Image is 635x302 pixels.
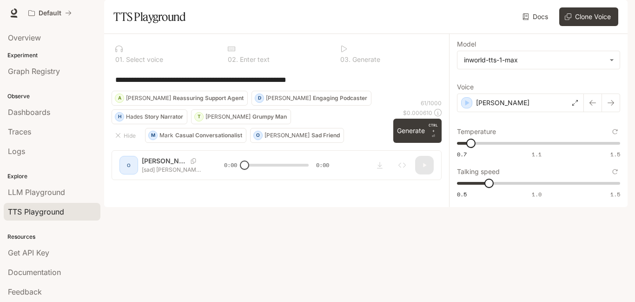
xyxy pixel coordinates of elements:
p: [PERSON_NAME] [265,133,310,138]
button: D[PERSON_NAME]Engaging Podcaster [251,91,371,106]
div: H [115,109,124,124]
button: Hide [112,128,141,143]
p: Default [39,9,61,17]
p: CTRL + [429,122,438,134]
p: $ 0.000610 [403,109,432,117]
p: ⏎ [429,122,438,139]
p: Casual Conversationalist [175,133,242,138]
span: 0.5 [457,190,467,198]
p: Generate [351,56,380,63]
div: inworld-tts-1-max [457,51,620,69]
button: All workspaces [24,4,76,22]
p: Story Narrator [145,114,183,120]
p: Engaging Podcaster [313,95,367,101]
button: Clone Voice [559,7,618,26]
button: A[PERSON_NAME]Reassuring Support Agent [112,91,248,106]
p: Talking speed [457,168,500,175]
a: Docs [521,7,552,26]
div: inworld-tts-1-max [464,55,605,65]
div: D [255,91,264,106]
div: A [115,91,124,106]
span: 1.1 [532,150,542,158]
div: T [195,109,203,124]
span: 1.5 [610,150,620,158]
p: Mark [159,133,173,138]
span: 1.0 [532,190,542,198]
p: [PERSON_NAME] [126,95,171,101]
p: [PERSON_NAME] [476,98,529,107]
p: 0 3 . [340,56,351,63]
p: Enter text [238,56,270,63]
button: MMarkCasual Conversationalist [145,128,246,143]
p: Select voice [124,56,163,63]
p: Reassuring Support Agent [173,95,244,101]
p: Temperature [457,128,496,135]
div: M [149,128,157,143]
button: HHadesStory Narrator [112,109,187,124]
span: 1.5 [610,190,620,198]
span: 0.7 [457,150,467,158]
button: Reset to default [610,167,620,177]
p: 0 2 . [228,56,238,63]
button: GenerateCTRL +⏎ [393,119,442,143]
button: T[PERSON_NAME]Grumpy Man [191,109,291,124]
button: O[PERSON_NAME]Sad Friend [250,128,344,143]
p: 61 / 1000 [421,99,442,107]
p: Voice [457,84,474,90]
button: Reset to default [610,127,620,137]
h1: TTS Playground [113,7,185,26]
p: Hades [126,114,143,120]
p: 0 1 . [115,56,124,63]
p: [PERSON_NAME] [205,114,251,120]
p: Grumpy Man [252,114,287,120]
div: O [254,128,262,143]
p: Sad Friend [311,133,340,138]
p: [PERSON_NAME] [266,95,311,101]
p: Model [457,41,476,47]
